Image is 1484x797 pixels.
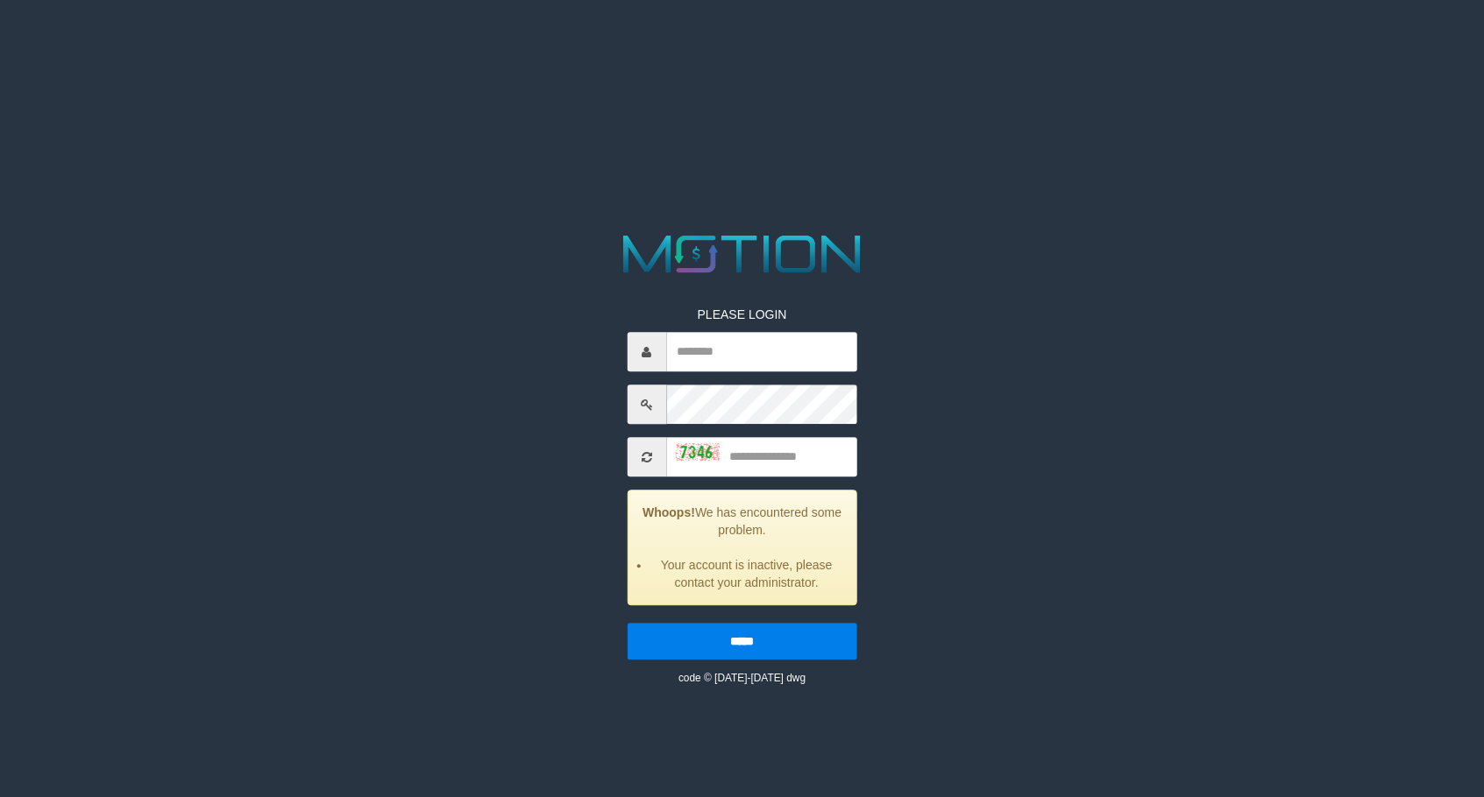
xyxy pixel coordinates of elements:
[612,229,871,279] img: MOTION_logo.png
[627,490,856,606] div: We has encountered some problem.
[650,557,842,592] li: Your account is inactive, please contact your administrator.
[627,307,856,324] p: PLEASE LOGIN
[643,506,695,520] strong: Whoops!
[675,443,719,461] img: captcha
[678,673,806,685] small: code © [DATE]-[DATE] dwg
